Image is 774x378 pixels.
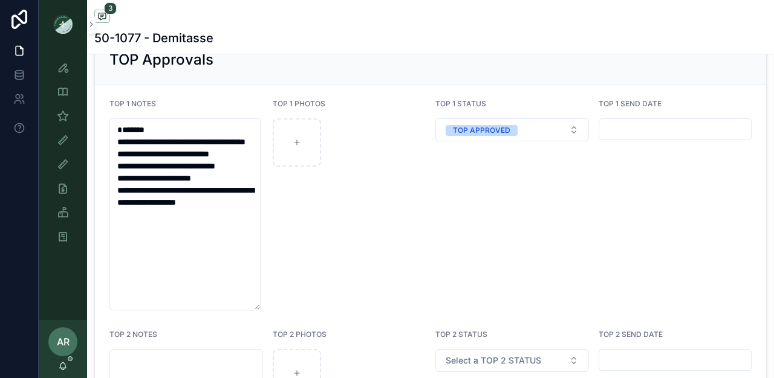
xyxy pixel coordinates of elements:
[104,2,117,14] span: 3
[273,330,327,339] span: TOP 2 PHOTOS
[435,330,487,339] span: TOP 2 STATUS
[446,354,541,367] span: Select a TOP 2 STATUS
[39,48,87,263] div: scrollable content
[53,14,73,34] img: App logo
[57,335,70,349] span: AR
[109,99,156,108] span: TOP 1 NOTES
[94,30,213,46] h1: 50-1077 - Demitasse
[599,99,662,108] span: TOP 1 SEND DATE
[435,99,486,108] span: TOP 1 STATUS
[435,118,589,141] button: Select Button
[599,330,663,339] span: TOP 2 SEND DATE
[109,50,213,69] h2: TOP Approvals
[435,349,589,372] button: Select Button
[453,125,510,136] div: TOP APPROVED
[109,330,157,339] span: TOP 2 NOTES
[94,10,110,25] button: 3
[273,99,325,108] span: TOP 1 PHOTOS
